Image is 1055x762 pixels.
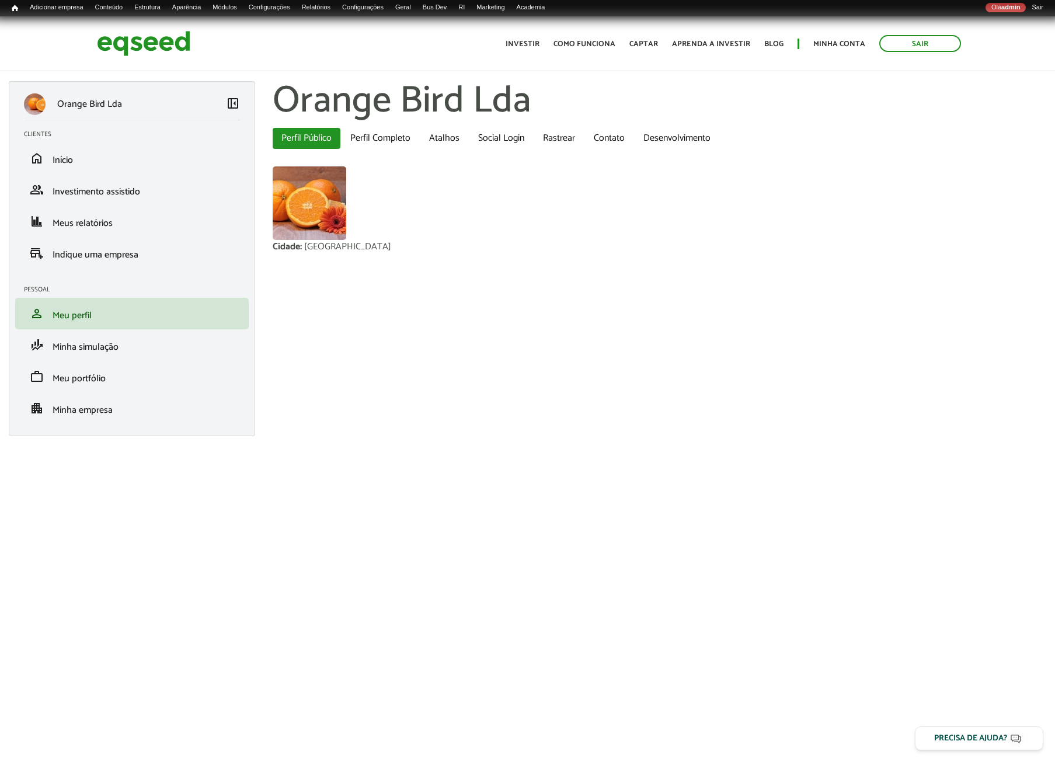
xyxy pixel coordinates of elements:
[15,142,249,174] li: Início
[585,128,633,149] a: Contato
[24,214,240,228] a: financeMeus relatórios
[24,131,249,138] h2: Clientes
[166,3,207,12] a: Aparência
[53,152,73,168] span: Início
[813,40,865,48] a: Minha conta
[97,28,190,59] img: EqSeed
[469,128,533,149] a: Social Login
[30,246,44,260] span: add_business
[273,166,346,240] a: Ver perfil do usuário.
[12,4,18,12] span: Início
[30,151,44,165] span: home
[53,339,119,355] span: Minha simulação
[304,242,391,252] div: [GEOGRAPHIC_DATA]
[128,3,166,12] a: Estrutura
[672,40,750,48] a: Aprenda a investir
[1001,4,1020,11] strong: admin
[420,128,468,149] a: Atalhos
[417,3,453,12] a: Bus Dev
[24,338,240,352] a: finance_modeMinha simulação
[15,392,249,424] li: Minha empresa
[506,40,539,48] a: Investir
[89,3,129,12] a: Conteúdo
[30,214,44,228] span: finance
[30,370,44,384] span: work
[15,206,249,237] li: Meus relatórios
[24,151,240,165] a: homeInício
[24,246,240,260] a: add_businessIndique uma empresa
[986,3,1026,12] a: Oláadmin
[273,242,304,252] div: Cidade
[15,237,249,269] li: Indique uma empresa
[53,184,140,200] span: Investimento assistido
[764,40,784,48] a: Blog
[1026,3,1049,12] a: Sair
[226,96,240,113] a: Colapsar menu
[243,3,296,12] a: Configurações
[24,286,249,293] h2: Pessoal
[15,361,249,392] li: Meu portfólio
[452,3,471,12] a: RI
[273,166,346,240] img: Foto de Orange Bird Lda
[511,3,551,12] a: Academia
[24,3,89,12] a: Adicionar empresa
[24,401,240,415] a: apartmentMinha empresa
[24,183,240,197] a: groupInvestimento assistido
[336,3,389,12] a: Configurações
[53,371,106,387] span: Meu portfólio
[879,35,961,52] a: Sair
[6,3,24,14] a: Início
[30,183,44,197] span: group
[53,308,92,323] span: Meu perfil
[53,215,113,231] span: Meus relatórios
[273,81,1046,122] h1: Orange Bird Lda
[471,3,510,12] a: Marketing
[629,40,658,48] a: Captar
[553,40,615,48] a: Como funciona
[24,370,240,384] a: workMeu portfólio
[30,401,44,415] span: apartment
[207,3,243,12] a: Módulos
[296,3,336,12] a: Relatórios
[30,307,44,321] span: person
[15,298,249,329] li: Meu perfil
[57,99,122,110] p: Orange Bird Lda
[635,128,719,149] a: Desenvolvimento
[30,338,44,352] span: finance_mode
[53,247,138,263] span: Indique uma empresa
[15,174,249,206] li: Investimento assistido
[226,96,240,110] span: left_panel_close
[15,329,249,361] li: Minha simulação
[389,3,417,12] a: Geral
[300,239,302,255] span: :
[24,307,240,321] a: personMeu perfil
[53,402,113,418] span: Minha empresa
[342,128,419,149] a: Perfil Completo
[534,128,584,149] a: Rastrear
[273,128,340,149] a: Perfil Público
